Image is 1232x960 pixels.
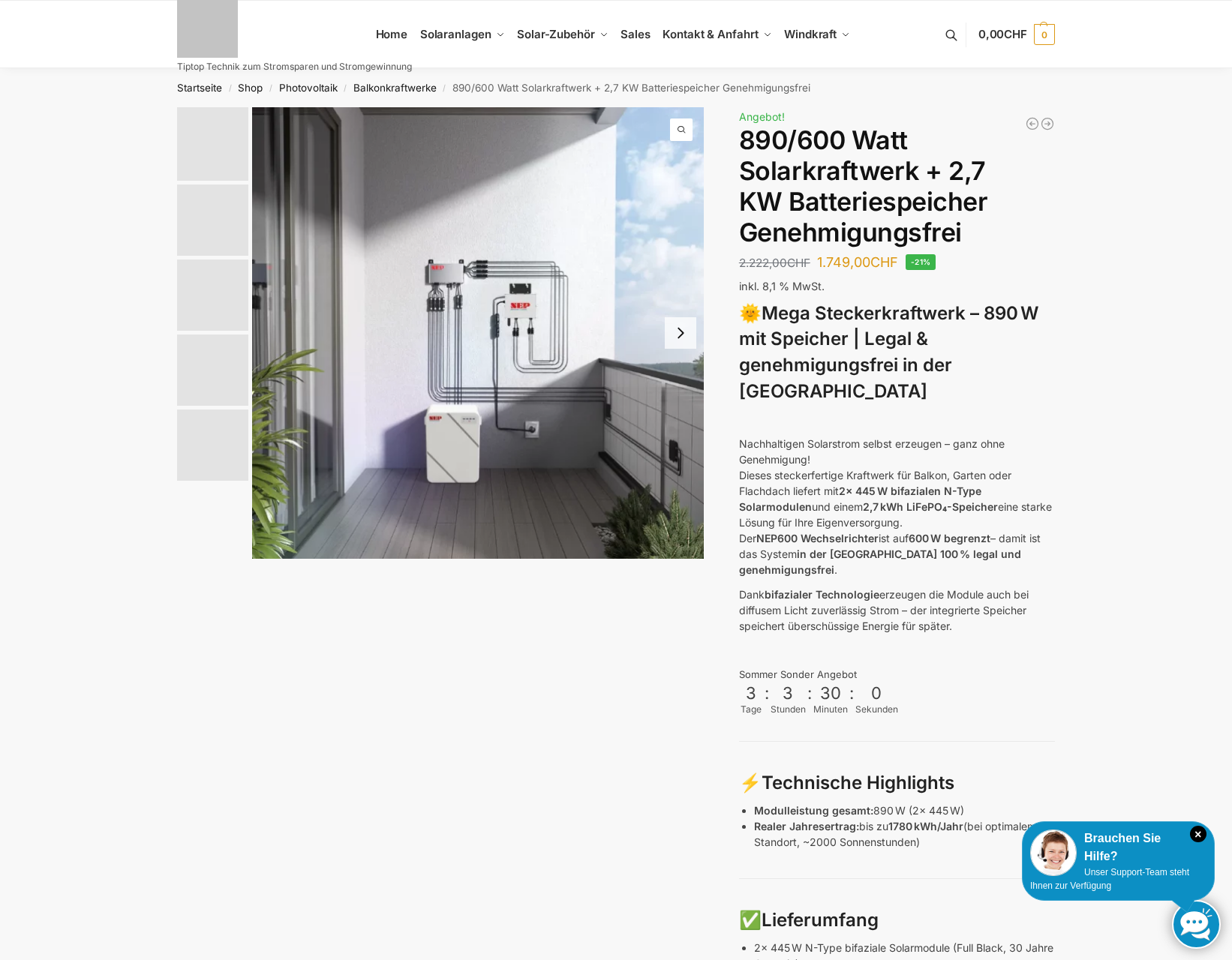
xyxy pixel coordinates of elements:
span: CHF [870,254,898,270]
strong: 1780 kWh/Jahr [888,820,963,832]
p: bis zu (bei optimalem Standort, ~2000 Sonnenstunden) [754,818,1055,850]
strong: Lieferumfang [762,909,879,931]
span: inkl. 8,1 % MwSt. [739,280,825,292]
span: 0 [1034,24,1055,45]
div: Sommer Sonder Angebot [739,667,1055,682]
span: CHF [787,256,810,270]
strong: 600 W begrenzt [909,532,990,544]
a: 0,00CHF 0 [978,12,1055,57]
a: Shop [238,82,263,94]
a: Balkonkraftwerk 405/600 Watt erweiterbar [1025,116,1040,131]
span: Solar-Zubehör [517,27,595,41]
h3: 🌞 [739,301,1055,405]
h3: ⚡ [739,770,1055,796]
div: Minuten [813,703,848,716]
p: 890 W (2x 445 W) [754,802,1055,818]
div: : [765,683,769,712]
strong: Modulleistung gesamt: [754,804,873,817]
a: Startseite [177,82,222,94]
span: Unser Support-Team steht Ihnen zur Verfügung [1030,867,1189,891]
span: / [222,82,238,94]
img: Customer service [1030,829,1077,876]
span: Sales [621,27,651,41]
nav: Breadcrumb [151,68,1082,107]
p: Nachhaltigen Solarstrom selbst erzeugen – ganz ohne Genehmigung! Dieses steckerfertige Kraftwerk ... [739,436,1055,577]
img: Bificial im Vergleich zu billig Modulen [177,259,248,331]
div: 0 [857,683,897,703]
div: Stunden [771,703,806,716]
a: Windkraft [778,1,857,68]
div: Tage [739,703,763,716]
img: Balkonkraftwerk mit 2,7kw Speicher [177,107,248,181]
a: Solar-Zubehör [511,1,614,68]
strong: 2,7 kWh LiFePO₄-Speicher [863,500,998,513]
img: BDS1000 [177,334,248,406]
img: Balkonkraftwerk mit 2,7kw Speicher [252,107,704,559]
div: : [849,683,854,712]
span: Angebot! [739,110,785,123]
a: Balkonkraftwerk 890 Watt Solarmodulleistung mit 2kW/h Zendure Speicher [1040,116,1055,131]
bdi: 2.222,00 [739,256,810,270]
strong: in der [GEOGRAPHIC_DATA] 100 % legal und genehmigungsfrei [739,547,1021,576]
span: / [338,82,353,94]
span: / [437,82,452,94]
strong: 2x 445 W bifazialen N-Type Solarmodulen [739,484,981,513]
strong: Realer Jahresertrag: [754,820,859,832]
i: Schließen [1190,826,1206,842]
h3: ✅ [739,907,1055,934]
h1: 890/600 Watt Solarkraftwerk + 2,7 KW Batteriespeicher Genehmigungsfrei [739,125,1055,247]
div: : [807,683,812,712]
a: Steckerkraftwerk mit 2,7kwh-SpeicherBalkonkraftwerk mit 27kw Speicher [252,107,704,559]
a: Balkonkraftwerke [353,82,437,94]
strong: Technische Highlights [762,772,954,793]
button: Next slide [665,317,696,349]
span: Windkraft [784,27,837,41]
bdi: 1.749,00 [817,254,898,270]
span: CHF [1004,27,1027,41]
div: Sekunden [855,703,898,716]
span: -21% [906,254,936,270]
span: Solaranlagen [420,27,491,41]
div: 3 [772,683,804,703]
img: Balkonkraftwerk mit 2,7kw Speicher [177,184,248,256]
div: 3 [741,683,762,703]
p: Dank erzeugen die Module auch bei diffusem Licht zuverlässig Strom – der integrierte Speicher spe... [739,586,1055,634]
a: Solaranlagen [413,1,510,68]
span: 0,00 [978,27,1027,41]
strong: Mega Steckerkraftwerk – 890 W mit Speicher | Legal & genehmigungsfrei in der [GEOGRAPHIC_DATA] [739,302,1038,402]
strong: bifazialer Technologie [765,588,879,601]
div: Brauchen Sie Hilfe? [1030,829,1206,865]
a: Photovoltaik [279,82,338,94]
a: Kontakt & Anfahrt [657,1,778,68]
span: Kontakt & Anfahrt [663,27,758,41]
img: Bificial 30 % mehr Leistung [177,409,248,481]
div: 30 [815,683,846,703]
strong: NEP600 Wechselrichter [756,532,879,544]
a: Sales [614,1,657,68]
span: / [263,82,278,94]
p: Tiptop Technik zum Stromsparen und Stromgewinnung [177,62,412,71]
